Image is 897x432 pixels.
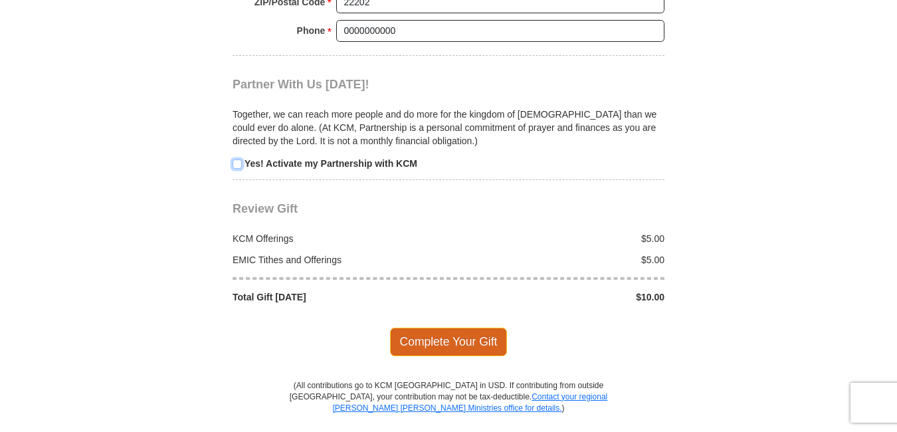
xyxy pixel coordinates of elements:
[245,158,417,169] strong: Yes! Activate my Partnership with KCM
[448,253,672,267] div: $5.00
[226,253,449,267] div: EMIC Tithes and Offerings
[226,232,449,245] div: KCM Offerings
[448,290,672,304] div: $10.00
[226,290,449,304] div: Total Gift [DATE]
[233,78,369,91] span: Partner With Us [DATE]!
[332,392,607,413] a: Contact your regional [PERSON_NAME] [PERSON_NAME] Ministries office for details.
[448,232,672,245] div: $5.00
[297,21,326,40] strong: Phone
[233,108,664,148] p: Together, we can reach more people and do more for the kingdom of [DEMOGRAPHIC_DATA] than we coul...
[390,328,508,356] span: Complete Your Gift
[233,202,298,215] span: Review Gift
